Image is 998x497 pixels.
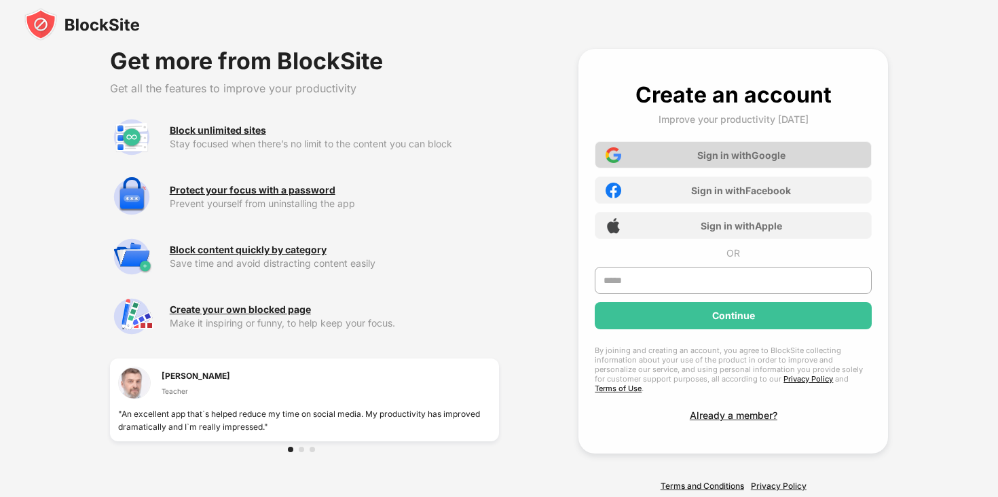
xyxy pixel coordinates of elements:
[661,481,744,491] a: Terms and Conditions
[110,81,499,95] div: Get all the features to improve your productivity
[170,304,311,315] div: Create your own blocked page
[691,185,791,196] div: Sign in with Facebook
[110,295,153,338] img: premium-customize-block-page.svg
[606,183,621,198] img: facebook-icon.png
[659,113,809,125] div: Improve your productivity [DATE]
[726,247,740,259] div: OR
[635,81,832,108] div: Create an account
[606,147,621,163] img: google-icon.png
[24,8,140,41] img: blocksite-icon-black.svg
[170,318,499,329] div: Make it inspiring or funny, to help keep your focus.
[170,125,266,136] div: Block unlimited sites
[110,49,499,73] div: Get more from BlockSite
[110,115,153,159] img: premium-unlimited-blocklist.svg
[697,149,786,161] div: Sign in with Google
[170,258,499,269] div: Save time and avoid distracting content easily
[606,218,621,234] img: apple-icon.png
[170,185,335,196] div: Protect your focus with a password
[110,175,153,219] img: premium-password-protection.svg
[712,310,755,321] div: Continue
[118,367,151,399] img: testimonial-1.jpg
[595,384,642,393] a: Terms of Use
[751,481,807,491] a: Privacy Policy
[170,198,499,209] div: Prevent yourself from uninstalling the app
[170,244,327,255] div: Block content quickly by category
[170,139,499,149] div: Stay focused when there’s no limit to the content you can block
[162,386,230,397] div: Teacher
[162,369,230,382] div: [PERSON_NAME]
[110,235,153,278] img: premium-category.svg
[690,409,777,421] div: Already a member?
[118,407,491,433] div: "An excellent app that`s helped reduce my time on social media. My productivity has improved dram...
[701,220,782,232] div: Sign in with Apple
[783,374,833,384] a: Privacy Policy
[595,346,872,393] div: By joining and creating an account, you agree to BlockSite collecting information about your use ...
